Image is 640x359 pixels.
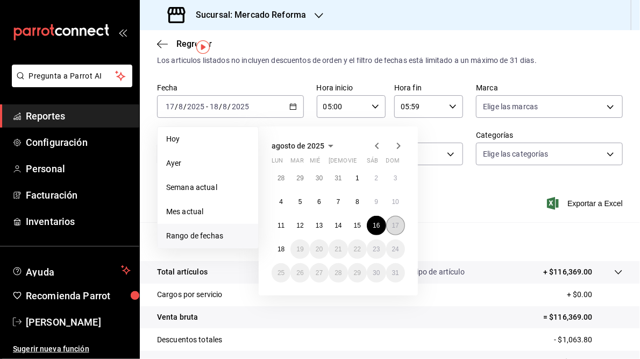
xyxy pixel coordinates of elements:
[272,216,290,235] button: 11 de agosto de 2025
[348,168,367,188] button: 1 de agosto de 2025
[272,142,324,150] span: agosto de 2025
[290,192,309,212] button: 5 de agosto de 2025
[316,269,323,277] abbr: 27 de agosto de 2025
[567,289,623,300] p: + $0.00
[373,222,380,229] abbr: 16 de agosto de 2025
[26,109,131,123] span: Reportes
[348,192,367,212] button: 8 de agosto de 2025
[386,192,405,212] button: 10 de agosto de 2025
[26,214,131,229] span: Inventarios
[290,168,309,188] button: 29 de julio de 2025
[392,222,399,229] abbr: 17 de agosto de 2025
[367,263,386,283] button: 30 de agosto de 2025
[392,269,399,277] abbr: 31 de agosto de 2025
[335,245,342,253] abbr: 21 de agosto de 2025
[26,135,131,150] span: Configuración
[386,157,400,168] abbr: domingo
[348,216,367,235] button: 15 de agosto de 2025
[310,168,329,188] button: 30 de julio de 2025
[272,240,290,259] button: 18 de agosto de 2025
[219,102,222,111] span: /
[157,334,222,346] p: Descuentos totales
[367,157,378,168] abbr: sábado
[272,192,290,212] button: 4 de agosto de 2025
[272,168,290,188] button: 28 de julio de 2025
[296,269,303,277] abbr: 26 de agosto de 2025
[290,216,309,235] button: 12 de agosto de 2025
[175,102,178,111] span: /
[196,40,210,54] img: Tooltip marker
[209,102,219,111] input: --
[231,102,250,111] input: ----
[310,263,329,283] button: 27 de agosto de 2025
[394,174,397,182] abbr: 3 de agosto de 2025
[183,102,187,111] span: /
[354,222,361,229] abbr: 15 de agosto de 2025
[176,39,212,49] span: Regresar
[483,149,549,159] span: Elige las categorías
[166,230,250,242] span: Rango de fechas
[329,192,347,212] button: 7 de agosto de 2025
[272,263,290,283] button: 25 de agosto de 2025
[337,198,340,206] abbr: 7 de agosto de 2025
[329,240,347,259] button: 21 de agosto de 2025
[367,216,386,235] button: 16 de agosto de 2025
[272,157,283,168] abbr: lunes
[278,174,285,182] abbr: 28 de julio de 2025
[394,85,463,92] label: Hora fin
[296,174,303,182] abbr: 29 de julio de 2025
[348,157,357,168] abbr: viernes
[310,216,329,235] button: 13 de agosto de 2025
[29,71,116,82] span: Pregunta a Parrot AI
[157,55,623,66] div: Los artículos listados no incluyen descuentos de orden y el filtro de fechas está limitado a un m...
[549,197,623,210] button: Exportar a Excel
[367,192,386,212] button: 9 de agosto de 2025
[392,245,399,253] abbr: 24 de agosto de 2025
[316,222,323,229] abbr: 13 de agosto de 2025
[157,266,208,278] p: Total artículos
[223,102,228,111] input: --
[228,102,231,111] span: /
[554,334,623,346] p: - $1,063.80
[373,269,380,277] abbr: 30 de agosto de 2025
[310,157,320,168] abbr: miércoles
[206,102,208,111] span: -
[26,161,131,176] span: Personal
[157,39,212,49] button: Regresar
[316,245,323,253] abbr: 20 de agosto de 2025
[374,174,378,182] abbr: 2 de agosto de 2025
[386,168,405,188] button: 3 de agosto de 2025
[166,158,250,169] span: Ayer
[157,312,198,323] p: Venta bruta
[310,240,329,259] button: 20 de agosto de 2025
[386,240,405,259] button: 24 de agosto de 2025
[374,198,378,206] abbr: 9 de agosto de 2025
[476,85,623,92] label: Marca
[187,102,205,111] input: ----
[290,263,309,283] button: 26 de agosto de 2025
[178,102,183,111] input: --
[296,222,303,229] abbr: 12 de agosto de 2025
[278,245,285,253] abbr: 18 de agosto de 2025
[543,266,593,278] p: + $116,369.00
[157,85,304,92] label: Fecha
[392,198,399,206] abbr: 10 de agosto de 2025
[12,65,132,87] button: Pregunta a Parrot AI
[166,206,250,217] span: Mes actual
[543,312,623,323] p: = $116,369.00
[118,28,127,37] button: open_drawer_menu
[13,343,131,355] span: Sugerir nueva función
[310,192,329,212] button: 6 de agosto de 2025
[298,198,302,206] abbr: 5 de agosto de 2025
[26,188,131,202] span: Facturación
[317,85,386,92] label: Hora inicio
[26,264,117,277] span: Ayuda
[26,315,131,329] span: [PERSON_NAME]
[373,245,380,253] abbr: 23 de agosto de 2025
[335,269,342,277] abbr: 28 de agosto de 2025
[386,216,405,235] button: 17 de agosto de 2025
[355,174,359,182] abbr: 1 de agosto de 2025
[157,289,223,300] p: Cargos por servicio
